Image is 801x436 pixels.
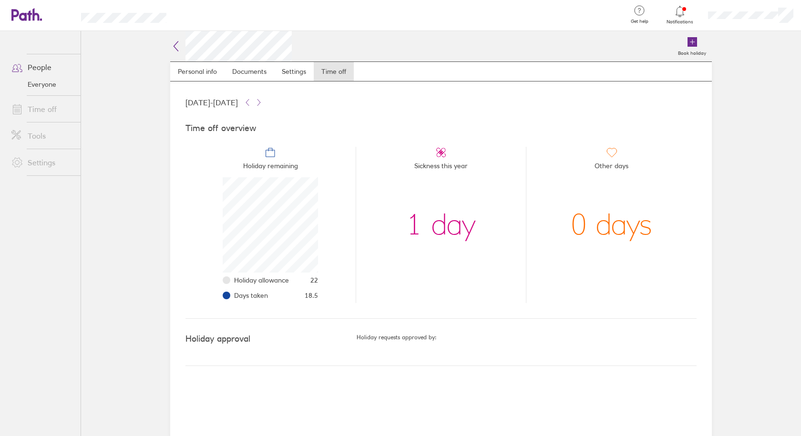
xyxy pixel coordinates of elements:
a: Tools [4,126,81,145]
span: 18.5 [305,292,318,299]
h4: Holiday approval [185,334,357,344]
h4: Time off overview [185,123,697,133]
a: Time off [314,62,354,81]
a: Documents [225,62,274,81]
a: Settings [274,62,314,81]
h5: Holiday requests approved by: [357,334,697,341]
label: Book holiday [672,48,712,56]
span: Get help [624,19,655,24]
span: 22 [310,276,318,284]
a: People [4,58,81,77]
div: 1 day [406,177,476,273]
a: Time off [4,100,81,119]
a: Settings [4,153,81,172]
a: Everyone [4,77,81,92]
span: [DATE] - [DATE] [185,98,238,107]
span: Holiday allowance [234,276,289,284]
a: Notifications [665,5,696,25]
span: Other days [595,158,628,177]
span: Sickness this year [414,158,468,177]
a: Personal info [170,62,225,81]
span: Holiday remaining [243,158,298,177]
span: Days taken [234,292,268,299]
div: 0 days [571,177,652,273]
span: Notifications [665,19,696,25]
a: Book holiday [672,31,712,61]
